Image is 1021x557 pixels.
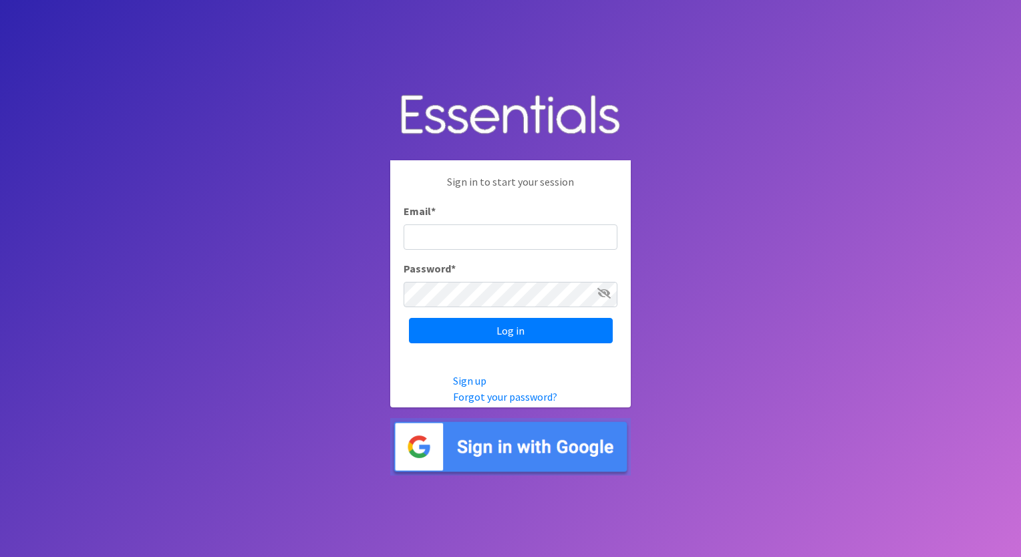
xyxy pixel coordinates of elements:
p: Sign in to start your session [404,174,617,203]
abbr: required [451,262,456,275]
img: Human Essentials [390,81,631,150]
a: Sign up [453,374,486,387]
label: Password [404,260,456,276]
img: Sign in with Google [390,418,631,476]
label: Email [404,203,436,219]
input: Log in [409,318,613,343]
abbr: required [431,204,436,218]
a: Forgot your password? [453,390,557,403]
